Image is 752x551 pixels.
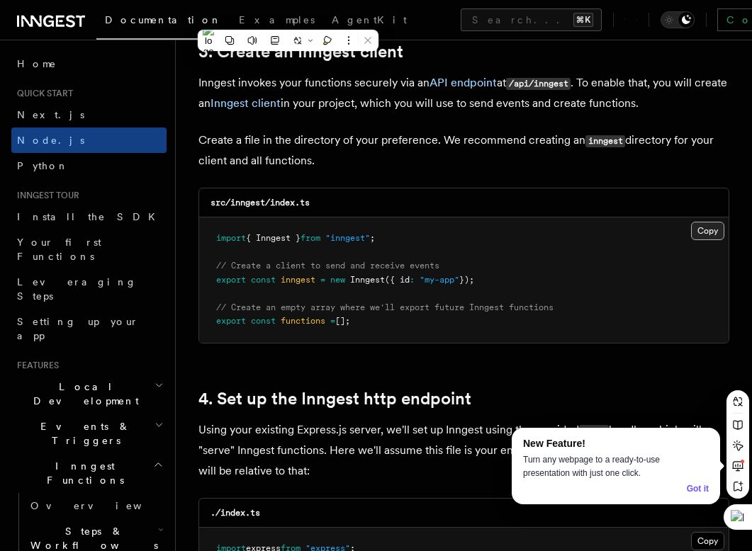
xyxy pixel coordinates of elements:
button: Events & Triggers [11,414,167,453]
span: const [251,275,276,285]
button: Toggle dark mode [661,11,695,28]
span: = [330,316,335,326]
code: ./index.ts [211,508,260,518]
span: Leveraging Steps [17,276,137,302]
span: }); [459,275,474,285]
button: Inngest Functions [11,453,167,493]
span: import [216,233,246,243]
code: /api/inngest [506,78,571,90]
a: Install the SDK [11,204,167,229]
span: AgentKit [332,14,407,25]
span: Python [17,160,69,171]
a: AgentKit [323,4,415,38]
span: Local Development [11,380,155,408]
span: ({ id [385,275,410,285]
code: src/inngest/index.ts [211,198,310,208]
span: Features [11,360,59,371]
button: Local Development [11,374,167,414]
a: Setting up your app [11,309,167,348]
p: Using your existing Express.js server, we'll set up Inngest using the provided handler which will... [198,420,729,481]
code: inngest [585,135,625,147]
span: from [301,233,320,243]
span: Node.js [17,135,84,146]
span: Next.js [17,109,84,120]
span: = [320,275,325,285]
kbd: ⌘K [573,13,593,27]
span: Events & Triggers [11,419,155,448]
a: Examples [230,4,323,38]
a: 3. Create an Inngest client [198,42,403,62]
a: Home [11,51,167,76]
a: Python [11,153,167,178]
span: // Create an empty array where we'll export future Inngest functions [216,302,554,312]
span: Inngest tour [11,190,79,201]
a: Leveraging Steps [11,269,167,309]
span: Quick start [11,88,73,99]
span: { Inngest } [246,233,301,243]
p: Inngest invokes your functions securely via an at . To enable that, you will create an in your pr... [198,73,729,113]
span: "my-app" [420,275,459,285]
span: Inngest [350,275,385,285]
span: Install the SDK [17,211,164,222]
span: Inngest Functions [11,459,153,487]
span: : [410,275,415,285]
span: Setting up your app [17,316,139,341]
a: API endpoint [430,76,497,89]
p: Create a file in the directory of your preference. We recommend creating an directory for your cl... [198,130,729,171]
span: Documentation [105,14,222,25]
span: functions [281,316,325,326]
span: // Create a client to send and receive events [216,261,439,271]
a: Next.js [11,102,167,127]
span: Examples [239,14,315,25]
span: "inngest" [325,233,370,243]
span: inngest [281,275,315,285]
span: []; [335,316,350,326]
a: Documentation [96,4,230,40]
span: Your first Functions [17,237,101,262]
span: Overview [30,500,176,511]
button: Search...⌘K [461,8,602,31]
a: Node.js [11,127,167,153]
span: export [216,316,246,326]
span: ; [370,233,375,243]
span: new [330,275,345,285]
span: const [251,316,276,326]
span: export [216,275,246,285]
a: Inngest client [211,96,281,110]
button: Copy [691,532,724,550]
span: Home [17,57,57,71]
a: Your first Functions [11,229,167,269]
button: Copy [691,222,724,240]
a: Overview [25,493,167,518]
a: 4. Set up the Inngest http endpoint [198,389,471,409]
code: serve [579,425,609,437]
